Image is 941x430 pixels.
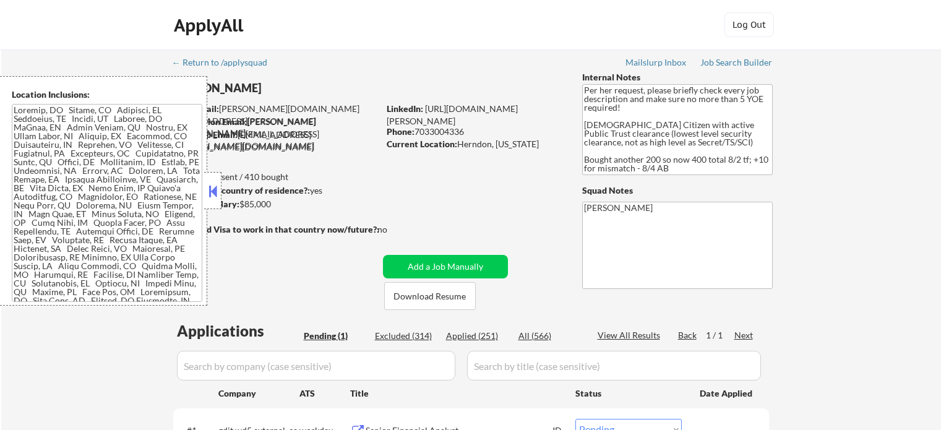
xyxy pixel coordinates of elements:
[625,58,687,70] a: Mailslurp Inbox
[174,116,379,152] div: [PERSON_NAME][DOMAIN_NAME][EMAIL_ADDRESS][PERSON_NAME][DOMAIN_NAME]
[173,185,310,196] strong: Can work in country of residence?:
[387,138,562,150] div: Herndon, [US_STATE]
[177,351,455,381] input: Search by company (case sensitive)
[700,58,773,67] div: Job Search Builder
[12,88,202,101] div: Location Inclusions:
[598,329,664,342] div: View All Results
[467,351,761,381] input: Search by title (case sensitive)
[174,15,247,36] div: ApplyAll
[177,324,299,338] div: Applications
[387,103,423,114] strong: LinkedIn:
[172,58,279,67] div: ← Return to /applysquad
[387,126,562,138] div: 7033004336
[724,12,774,37] button: Log Out
[387,126,415,137] strong: Phone:
[173,224,379,234] strong: Will need Visa to work in that country now/future?:
[700,58,773,70] a: Job Search Builder
[304,330,366,342] div: Pending (1)
[575,382,682,404] div: Status
[350,387,564,400] div: Title
[700,387,754,400] div: Date Applied
[172,58,279,70] a: ← Return to /applysquad
[734,329,754,342] div: Next
[518,330,580,342] div: All (566)
[387,103,518,126] a: [URL][DOMAIN_NAME][PERSON_NAME]
[173,80,428,96] div: [PERSON_NAME]
[375,330,437,342] div: Excluded (314)
[387,139,457,149] strong: Current Location:
[218,387,299,400] div: Company
[173,184,375,197] div: yes
[377,223,413,236] div: no
[299,387,350,400] div: ATS
[582,71,773,84] div: Internal Notes
[625,58,687,67] div: Mailslurp Inbox
[706,329,734,342] div: 1 / 1
[384,282,476,310] button: Download Resume
[173,129,379,153] div: [EMAIL_ADDRESS][PERSON_NAME][DOMAIN_NAME]
[174,103,379,139] div: [PERSON_NAME][DOMAIN_NAME][EMAIL_ADDRESS][PERSON_NAME][DOMAIN_NAME]
[173,171,379,183] div: 251 sent / 410 bought
[383,255,508,278] button: Add a Job Manually
[173,198,379,210] div: $85,000
[582,184,773,197] div: Squad Notes
[678,329,698,342] div: Back
[446,330,508,342] div: Applied (251)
